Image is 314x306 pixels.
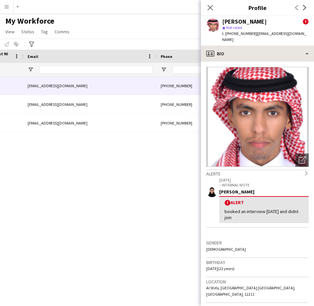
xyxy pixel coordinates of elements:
a: Status [19,27,37,36]
input: Email Filter Input [40,66,153,74]
div: Bio [201,46,314,62]
span: Al Shifa, [GEOGRAPHIC_DATA] [GEOGRAPHIC_DATA], [GEOGRAPHIC_DATA], 12211 [206,285,295,296]
span: | [EMAIL_ADDRESS][DOMAIN_NAME] [222,31,306,42]
span: View [5,29,15,35]
div: [PHONE_NUMBER] [157,77,242,95]
h3: Gender [206,240,309,246]
a: Comms [52,27,72,36]
h3: Birthday [206,259,309,265]
div: [PHONE_NUMBER] [157,95,242,114]
span: ! [303,19,309,25]
div: booked an interview [DATE] and didnt join [225,208,303,220]
app-action-btn: Advanced filters [28,40,36,48]
span: ! [225,200,231,206]
span: [DATE] (22 years) [206,266,235,271]
span: Phone [161,54,172,59]
span: t. [PHONE_NUMBER] [222,31,257,36]
span: My Workforce [5,16,54,26]
div: [EMAIL_ADDRESS][DOMAIN_NAME] [24,114,157,132]
a: View [3,27,17,36]
a: Tag [38,27,51,36]
h3: Profile [201,3,314,12]
div: [EMAIL_ADDRESS][DOMAIN_NAME] [24,77,157,95]
span: Not rated [226,25,242,30]
p: – INTERNAL NOTE [219,182,309,187]
div: [PHONE_NUMBER] [157,114,242,132]
img: Crew avatar or photo [206,67,309,167]
div: Alert [225,199,303,206]
div: Open photos pop-in [295,153,309,167]
span: Email [28,54,38,59]
p: [DATE] [219,177,309,182]
button: Open Filter Menu [161,67,167,73]
div: [PERSON_NAME] [222,19,267,25]
div: [PERSON_NAME] [219,189,309,195]
button: Open Filter Menu [28,67,34,73]
div: Alerts [206,169,309,177]
span: [DEMOGRAPHIC_DATA] [206,247,246,252]
input: Phone Filter Input [173,66,238,74]
span: Comms [55,29,70,35]
span: Tag [41,29,48,35]
h3: Location [206,279,309,285]
div: [EMAIL_ADDRESS][DOMAIN_NAME] [24,95,157,114]
span: Status [21,29,34,35]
